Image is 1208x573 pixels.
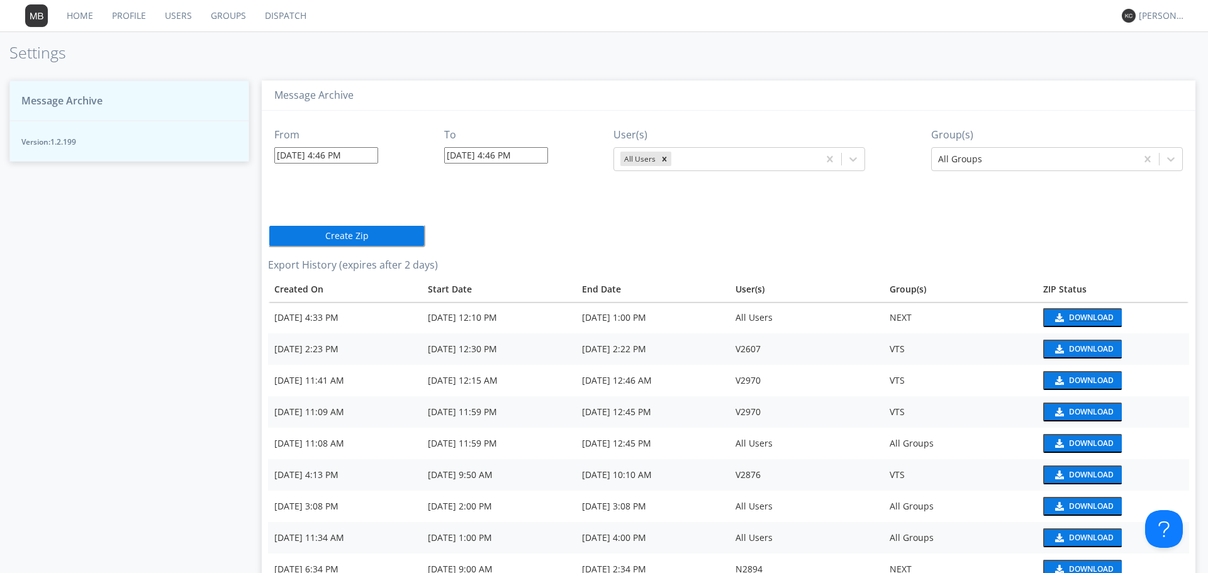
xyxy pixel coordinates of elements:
button: Download [1043,497,1122,516]
button: Create Zip [268,225,425,247]
img: download media button [1053,408,1064,416]
div: [DATE] 11:34 AM [274,531,415,544]
img: download media button [1053,376,1064,385]
div: [DATE] 4:13 PM [274,469,415,481]
h3: Export History (expires after 2 days) [268,260,1189,271]
div: [PERSON_NAME] * [1139,9,1186,22]
th: Toggle SortBy [422,277,575,302]
span: Message Archive [21,94,103,108]
img: 373638.png [1122,9,1136,23]
div: [DATE] 12:45 PM [582,406,723,418]
div: [DATE] 2:23 PM [274,343,415,355]
img: download media button [1053,502,1064,511]
span: Version: 1.2.199 [21,136,237,147]
button: Download [1043,465,1122,484]
div: [DATE] 9:50 AM [428,469,569,481]
button: Download [1043,340,1122,359]
button: Message Archive [9,81,249,121]
th: Toggle SortBy [576,277,729,302]
a: download media buttonDownload [1043,497,1183,516]
div: All Users [735,311,876,324]
div: [DATE] 1:00 PM [582,311,723,324]
div: VTS [890,343,1031,355]
div: [DATE] 12:45 PM [582,437,723,450]
h3: To [444,130,548,141]
div: [DATE] 12:10 PM [428,311,569,324]
div: [DATE] 11:59 PM [428,406,569,418]
div: [DATE] 12:30 PM [428,343,569,355]
button: Download [1043,528,1122,547]
div: [DATE] 4:00 PM [582,531,723,544]
img: download media button [1053,439,1064,448]
div: [DATE] 12:15 AM [428,374,569,387]
div: V2876 [735,469,876,481]
img: download media button [1053,345,1064,353]
div: Download [1069,314,1114,321]
div: All Groups [890,531,1031,544]
a: download media buttonDownload [1043,434,1183,453]
div: Remove All Users [657,152,671,166]
img: download media button [1053,470,1064,479]
div: [DATE] 3:08 PM [582,500,723,513]
th: Toggle SortBy [1037,277,1189,302]
img: download media button [1053,313,1064,322]
div: NEXT [890,311,1031,324]
div: [DATE] 11:09 AM [274,406,415,418]
div: All Users [735,437,876,450]
div: [DATE] 1:00 PM [428,531,569,544]
img: 373638.png [25,4,48,27]
div: [DATE] 4:33 PM [274,311,415,324]
h3: User(s) [613,130,865,141]
div: Download [1069,534,1114,542]
div: All Users [735,531,876,544]
div: [DATE] 3:08 PM [274,500,415,513]
div: V2607 [735,343,876,355]
a: download media buttonDownload [1043,340,1183,359]
div: V2970 [735,406,876,418]
div: Download [1069,408,1114,416]
button: Download [1043,308,1122,327]
div: [DATE] 12:46 AM [582,374,723,387]
div: [DATE] 10:10 AM [582,469,723,481]
div: All Users [620,152,657,166]
div: All Users [735,500,876,513]
th: Toggle SortBy [268,277,422,302]
div: Download [1069,377,1114,384]
div: VTS [890,469,1031,481]
th: User(s) [729,277,883,302]
a: download media buttonDownload [1043,465,1183,484]
button: Download [1043,434,1122,453]
div: All Groups [890,500,1031,513]
div: Download [1069,345,1114,353]
div: All Groups [890,437,1031,450]
button: Version:1.2.199 [9,121,249,162]
div: VTS [890,374,1031,387]
div: Download [1069,471,1114,479]
th: Group(s) [883,277,1037,302]
img: download media button [1053,533,1064,542]
h3: Group(s) [931,130,1183,141]
div: Download [1069,503,1114,510]
h3: From [274,130,378,141]
div: [DATE] 11:08 AM [274,437,415,450]
a: download media buttonDownload [1043,371,1183,390]
div: Download [1069,565,1114,573]
div: V2970 [735,374,876,387]
div: [DATE] 2:00 PM [428,500,569,513]
div: [DATE] 2:22 PM [582,343,723,355]
div: VTS [890,406,1031,418]
div: Download [1069,440,1114,447]
iframe: Toggle Customer Support [1145,510,1183,548]
a: download media buttonDownload [1043,528,1183,547]
button: Download [1043,403,1122,421]
div: [DATE] 11:59 PM [428,437,569,450]
h3: Message Archive [274,90,1183,101]
div: [DATE] 11:41 AM [274,374,415,387]
a: download media buttonDownload [1043,308,1183,327]
button: Download [1043,371,1122,390]
a: download media buttonDownload [1043,403,1183,421]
